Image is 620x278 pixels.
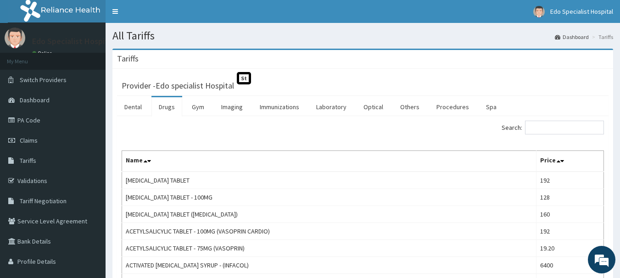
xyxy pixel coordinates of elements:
[555,33,589,41] a: Dashboard
[393,97,427,117] a: Others
[122,240,536,257] td: ACETYLSALICYLIC TABLET - 75MG (VASOPRIN)
[122,172,536,189] td: [MEDICAL_DATA] TABLET
[20,197,67,205] span: Tariff Negotiation
[32,50,54,56] a: Online
[237,72,251,84] span: St
[356,97,391,117] a: Optical
[122,206,536,223] td: [MEDICAL_DATA] TABLET ([MEDICAL_DATA])
[502,121,604,134] label: Search:
[536,206,603,223] td: 160
[550,7,613,16] span: Edo Specialist Hospital
[117,55,139,63] h3: Tariffs
[184,97,212,117] a: Gym
[536,172,603,189] td: 192
[117,97,149,117] a: Dental
[5,28,25,48] img: User Image
[533,6,545,17] img: User Image
[20,156,36,165] span: Tariffs
[536,189,603,206] td: 128
[590,33,613,41] li: Tariffs
[20,96,50,104] span: Dashboard
[20,136,38,145] span: Claims
[32,37,115,45] p: Edo Specialist Hospital
[536,223,603,240] td: 192
[122,223,536,240] td: ACETYLSALICYLIC TABLET - 100MG (VASOPRIN CARDIO)
[122,257,536,274] td: ACTIVATED [MEDICAL_DATA] SYRUP - (INFACOL)
[112,30,613,42] h1: All Tariffs
[151,97,182,117] a: Drugs
[122,151,536,172] th: Name
[536,240,603,257] td: 19.20
[122,189,536,206] td: [MEDICAL_DATA] TABLET - 100MG
[214,97,250,117] a: Imaging
[429,97,476,117] a: Procedures
[309,97,354,117] a: Laboratory
[122,82,234,90] h3: Provider - Edo specialist Hospital
[536,151,603,172] th: Price
[525,121,604,134] input: Search:
[252,97,307,117] a: Immunizations
[20,76,67,84] span: Switch Providers
[536,257,603,274] td: 6400
[479,97,504,117] a: Spa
